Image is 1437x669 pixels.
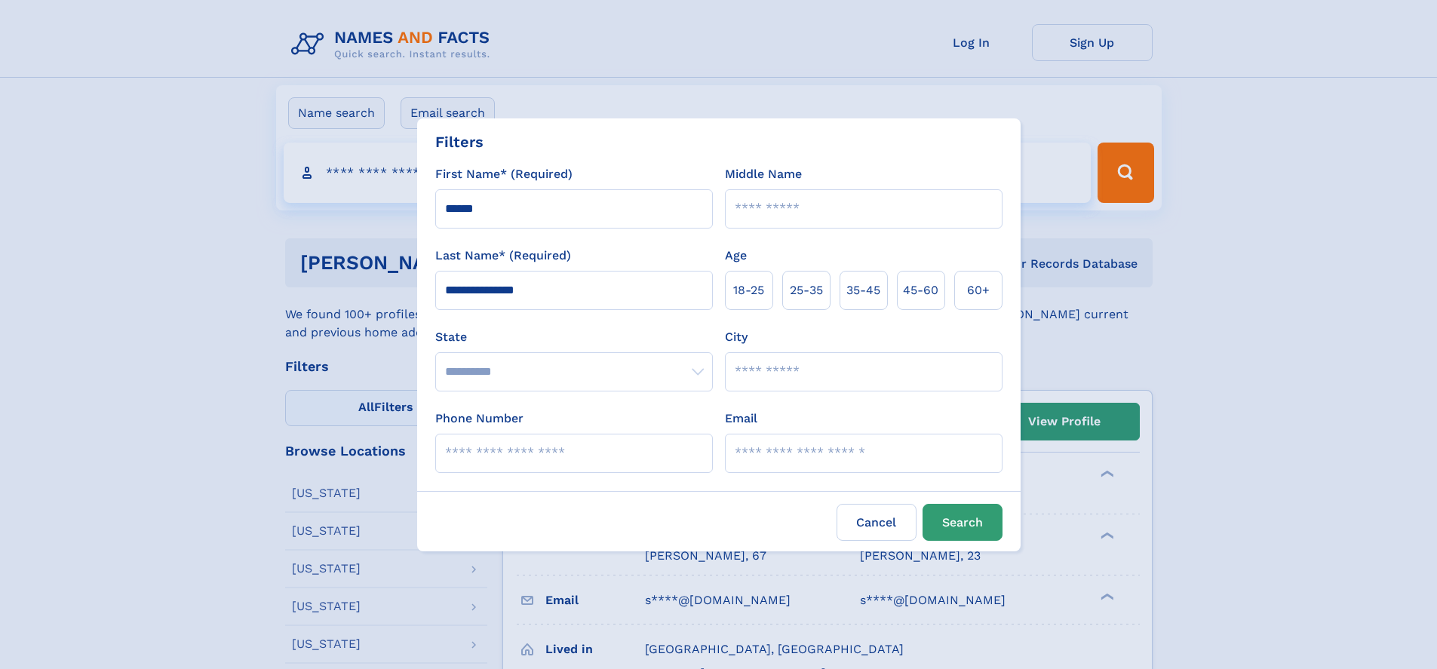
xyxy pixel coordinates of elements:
label: State [435,328,713,346]
span: 18‑25 [733,281,764,299]
label: Phone Number [435,410,524,428]
label: Cancel [837,504,917,541]
span: 45‑60 [903,281,938,299]
span: 60+ [967,281,990,299]
label: City [725,328,748,346]
label: Email [725,410,757,428]
button: Search [923,504,1003,541]
span: 35‑45 [846,281,880,299]
span: 25‑35 [790,281,823,299]
label: Age [725,247,747,265]
div: Filters [435,130,484,153]
label: Last Name* (Required) [435,247,571,265]
label: Middle Name [725,165,802,183]
label: First Name* (Required) [435,165,573,183]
